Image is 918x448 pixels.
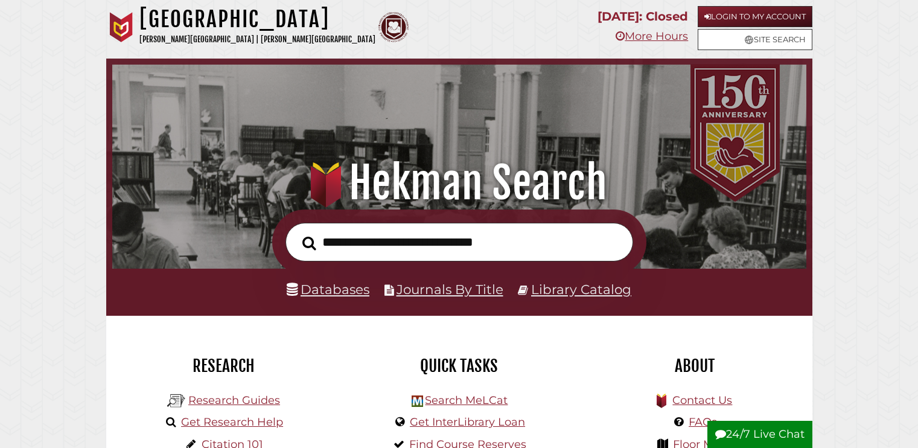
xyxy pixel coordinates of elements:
[698,6,812,27] a: Login to My Account
[586,356,803,376] h2: About
[188,394,280,407] a: Research Guides
[296,232,322,254] button: Search
[598,6,688,27] p: [DATE]: Closed
[616,30,688,43] a: More Hours
[410,415,525,429] a: Get InterLibrary Loan
[425,394,508,407] a: Search MeLCat
[351,356,568,376] h2: Quick Tasks
[378,12,409,42] img: Calvin Theological Seminary
[397,281,503,297] a: Journals By Title
[531,281,631,297] a: Library Catalog
[689,415,717,429] a: FAQs
[139,6,375,33] h1: [GEOGRAPHIC_DATA]
[672,394,732,407] a: Contact Us
[698,29,812,50] a: Site Search
[181,415,283,429] a: Get Research Help
[412,395,423,407] img: Hekman Library Logo
[106,12,136,42] img: Calvin University
[287,281,369,297] a: Databases
[302,235,316,250] i: Search
[126,156,792,210] h1: Hekman Search
[115,356,333,376] h2: Research
[139,33,375,46] p: [PERSON_NAME][GEOGRAPHIC_DATA] | [PERSON_NAME][GEOGRAPHIC_DATA]
[167,392,185,410] img: Hekman Library Logo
